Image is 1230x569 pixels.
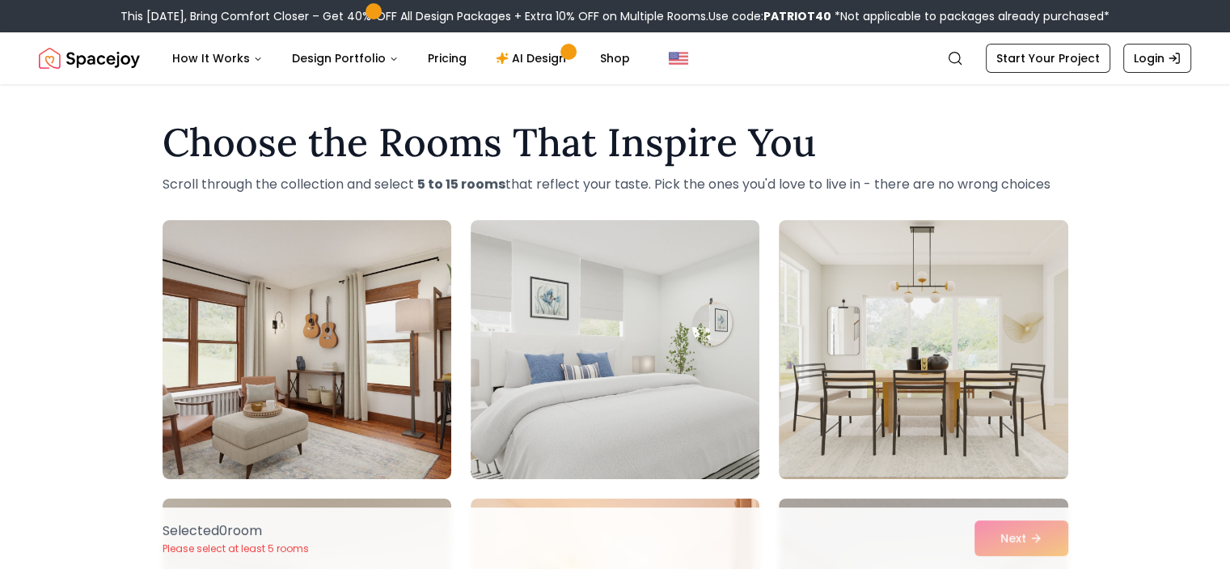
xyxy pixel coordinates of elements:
[163,123,1068,162] h1: Choose the Rooms That Inspire You
[779,220,1067,479] img: Room room-3
[39,42,140,74] a: Spacejoy
[159,42,643,74] nav: Main
[483,42,584,74] a: AI Design
[159,42,276,74] button: How It Works
[163,220,451,479] img: Room room-1
[708,8,831,24] span: Use code:
[120,8,1110,24] div: This [DATE], Bring Comfort Closer – Get 40% OFF All Design Packages + Extra 10% OFF on Multiple R...
[1123,44,1191,73] a: Login
[163,542,309,555] p: Please select at least 5 rooms
[587,42,643,74] a: Shop
[831,8,1110,24] span: *Not applicable to packages already purchased*
[471,220,759,479] img: Room room-2
[163,175,1068,194] p: Scroll through the collection and select that reflect your taste. Pick the ones you'd love to liv...
[163,521,309,541] p: Selected 0 room
[669,49,688,68] img: United States
[986,44,1110,73] a: Start Your Project
[415,42,480,74] a: Pricing
[417,175,505,193] strong: 5 to 15 rooms
[39,32,1191,84] nav: Global
[279,42,412,74] button: Design Portfolio
[39,42,140,74] img: Spacejoy Logo
[763,8,831,24] b: PATRIOT40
